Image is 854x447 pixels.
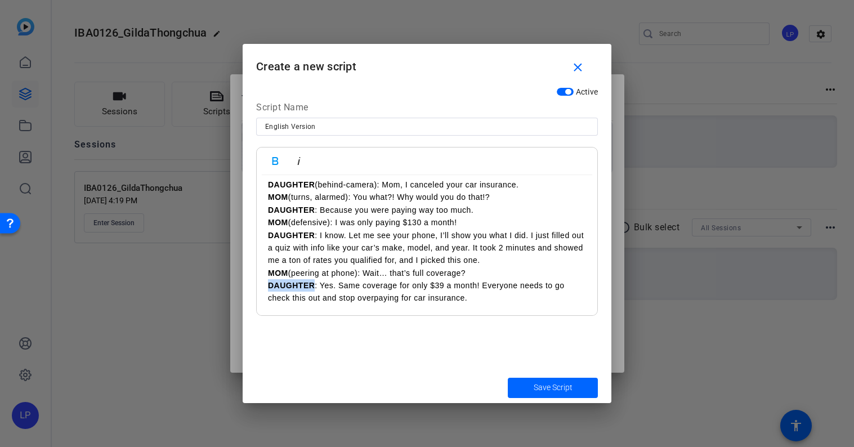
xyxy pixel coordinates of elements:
div: Script Name [256,101,598,118]
strong: MOM [268,269,288,278]
strong: DAUGHTER [268,180,315,189]
p: : Yes. Same coverage for only $39 a month! Everyone needs to go check this out and stop overpayin... [268,279,586,305]
button: Bold (⌘B) [265,150,286,172]
p: (turns, alarmed): You what?! Why would you do that!? [268,191,586,203]
strong: DAUGHTER [268,231,315,240]
strong: MOM [268,218,288,227]
strong: DAUGHTER [268,281,315,290]
p: (defensive): I was only paying $130 a month! [268,216,586,229]
span: Active [576,87,598,96]
button: Save Script [508,378,598,398]
span: Save Script [534,382,573,394]
p: : I know. Let me see your phone, I’ll show you what I did. I just filled out a quiz with info lik... [268,229,586,267]
strong: MOM [268,193,288,202]
mat-icon: close [571,61,585,75]
p: : Because you were paying way too much. [268,204,586,216]
p: (peering at phone): Wait… that’s full coverage? [268,267,586,279]
strong: DAUGHTER [268,205,315,214]
h1: Create a new script [243,44,611,81]
p: (behind-camera): Mom, I canceled your car insurance. [268,178,586,191]
input: Enter Script Name [265,120,589,133]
